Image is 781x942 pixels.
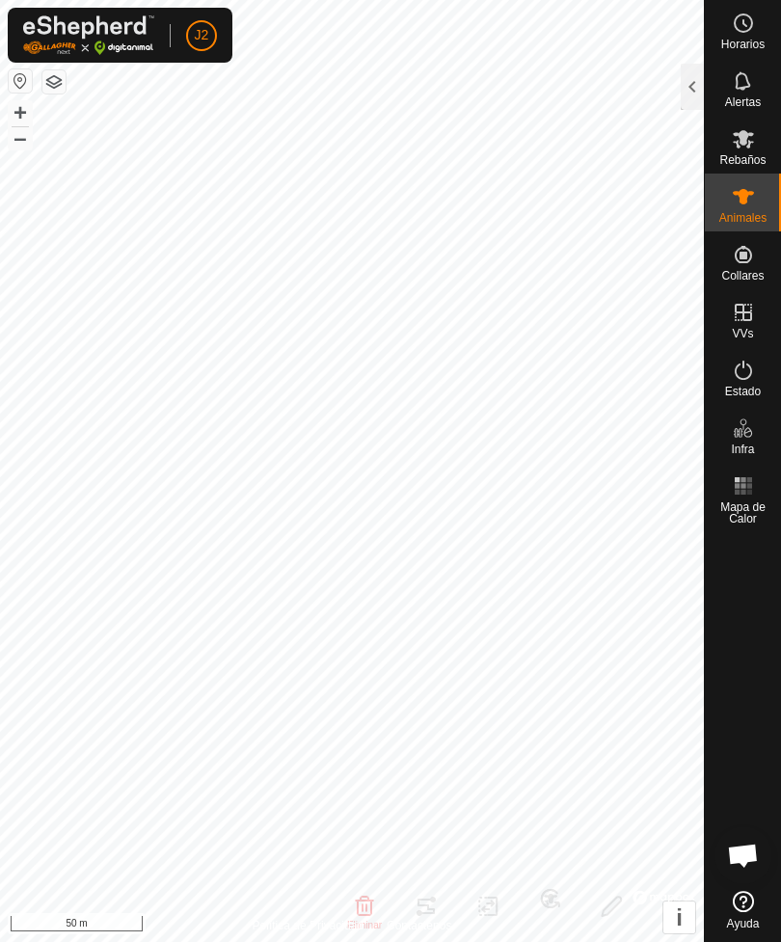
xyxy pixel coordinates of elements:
span: Alertas [725,96,761,108]
button: – [9,126,32,149]
span: Ayuda [727,918,760,929]
a: Ayuda [705,883,781,937]
span: Mapa de Calor [710,501,776,525]
span: Estado [725,386,761,397]
a: Política de Privacidad [253,917,364,934]
span: i [676,904,683,930]
a: Contáctenos [387,917,451,934]
span: Animales [719,212,767,224]
div: Chat abierto [714,826,772,884]
span: Infra [731,444,754,455]
span: J2 [195,25,209,45]
span: VVs [732,328,753,339]
span: Rebaños [719,154,766,166]
button: + [9,101,32,124]
span: Horarios [721,39,765,50]
button: i [663,902,695,933]
button: Capas del Mapa [42,70,66,94]
button: Restablecer Mapa [9,69,32,93]
img: Logo Gallagher [23,15,154,55]
span: Collares [721,270,764,282]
